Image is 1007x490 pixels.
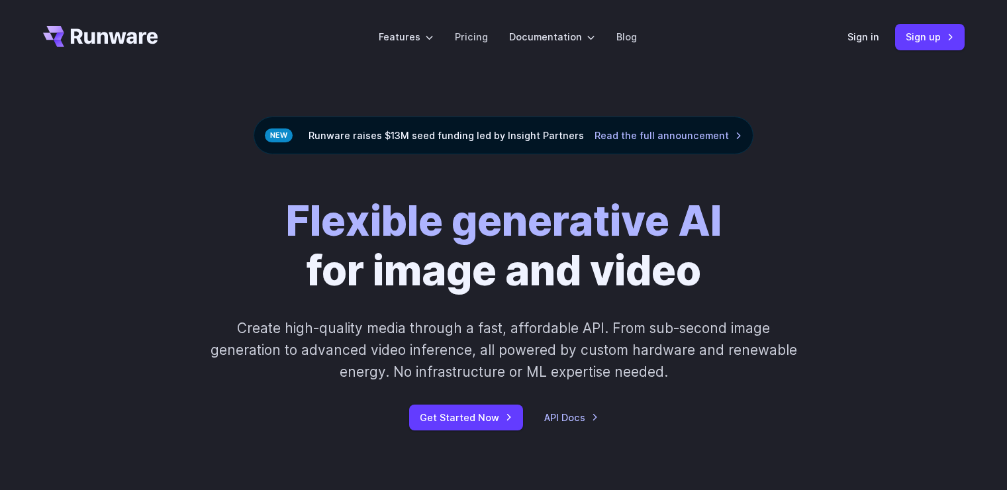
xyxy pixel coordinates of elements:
h1: for image and video [286,197,722,296]
a: Get Started Now [409,405,523,430]
strong: Flexible generative AI [286,196,722,246]
a: Sign in [847,29,879,44]
a: Pricing [455,29,488,44]
label: Documentation [509,29,595,44]
a: Read the full announcement [595,128,742,143]
label: Features [379,29,434,44]
div: Runware raises $13M seed funding led by Insight Partners [254,117,753,154]
a: API Docs [544,410,599,425]
p: Create high-quality media through a fast, affordable API. From sub-second image generation to adv... [209,317,798,383]
a: Sign up [895,24,965,50]
a: Blog [616,29,637,44]
a: Go to / [43,26,158,47]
